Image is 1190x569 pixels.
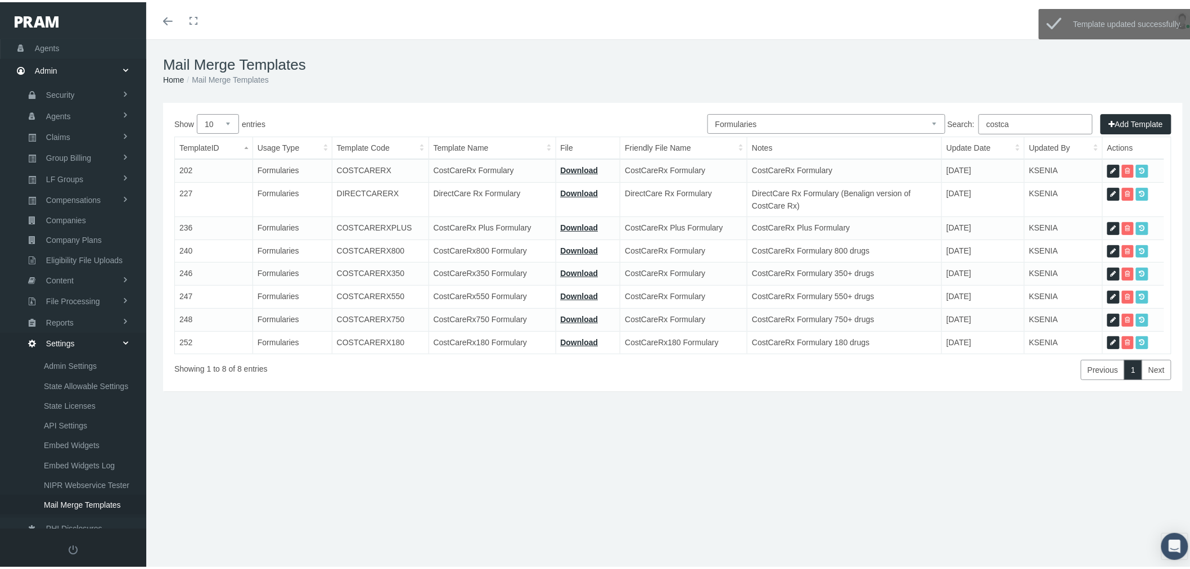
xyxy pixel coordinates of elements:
[429,283,556,306] td: CostCareRx550 Formulary
[44,414,87,433] span: API Settings
[747,214,942,237] td: CostCareRx Plus Formulary
[942,329,1025,351] td: [DATE]
[620,329,747,351] td: CostCareRx180 Formulary
[1025,157,1103,180] td: KSENIA
[747,329,942,351] td: CostCareRx Formulary 180 drugs
[253,283,332,306] td: Formularies
[46,105,71,124] span: Agents
[747,283,942,306] td: CostCareRx Formulary 550+ drugs
[561,290,598,299] a: Download
[46,332,75,351] span: Settings
[253,157,332,180] td: Formularies
[620,135,747,157] th: Friendly File Name: activate to sort column ascending
[620,283,747,306] td: CostCareRx Formulary
[44,354,97,373] span: Admin Settings
[1107,311,1120,324] a: Edit
[948,112,1093,132] label: Search:
[332,135,429,157] th: Template Code: activate to sort column ascending
[1107,265,1120,278] a: Edit
[1136,265,1148,278] a: Previous Versions
[1025,260,1103,283] td: KSENIA
[46,517,102,536] span: PHI Disclosures
[253,237,332,260] td: Formularies
[175,157,253,180] td: 202
[1136,162,1148,175] a: Previous Versions
[46,83,75,102] span: Security
[332,214,429,237] td: COSTCARERXPLUS
[429,180,556,214] td: DirectCare Rx Formulary
[174,112,673,132] label: Show entries
[46,249,123,268] span: Eligibility File Uploads
[561,244,598,253] a: Download
[332,329,429,351] td: COSTCARERX180
[620,214,747,237] td: CostCareRx Plus Formulary
[1102,135,1164,157] th: Actions
[1136,186,1148,198] a: Previous Versions
[942,135,1025,157] th: Update Date: activate to sort column ascending
[1136,334,1148,347] a: Previous Versions
[1025,135,1103,157] th: Updated By: activate to sort column ascending
[1122,311,1134,324] a: Delete
[1124,358,1142,378] a: 1
[332,180,429,214] td: DIRECTCARERX
[163,54,1183,71] h1: Mail Merge Templates
[1136,288,1148,301] a: Previous Versions
[942,306,1025,329] td: [DATE]
[46,311,74,330] span: Reports
[1025,329,1103,351] td: KSENIA
[44,473,129,493] span: NIPR Webservice Tester
[942,214,1025,237] td: [DATE]
[1122,265,1134,278] a: Delete
[253,306,332,329] td: Formularies
[1025,283,1103,306] td: KSENIA
[184,71,269,84] li: Mail Merge Templates
[44,374,128,394] span: State Allowable Settings
[429,157,556,180] td: CostCareRx Formulary
[46,168,83,187] span: LF Groups
[253,260,332,283] td: Formularies
[942,237,1025,260] td: [DATE]
[46,188,101,207] span: Compensations
[561,313,598,322] a: Download
[942,283,1025,306] td: [DATE]
[1142,358,1171,378] a: Next
[561,164,598,173] a: Download
[175,237,253,260] td: 240
[429,135,556,157] th: Template Name: activate to sort column ascending
[429,237,556,260] td: CostCareRx800 Formulary
[556,135,620,157] th: File
[197,112,239,132] select: Showentries
[332,260,429,283] td: COSTCARERX350
[175,214,253,237] td: 236
[1122,162,1134,175] a: Delete
[46,290,100,309] span: File Processing
[15,14,58,25] img: PRAM_20_x_78.png
[1122,220,1134,233] a: Delete
[1107,186,1120,198] a: Edit
[429,260,556,283] td: CostCareRx350 Formulary
[561,221,598,230] a: Download
[253,329,332,351] td: Formularies
[253,214,332,237] td: Formularies
[942,180,1025,214] td: [DATE]
[942,157,1025,180] td: [DATE]
[1107,334,1120,347] a: Edit
[1107,220,1120,233] a: Edit
[46,146,91,165] span: Group Billing
[175,283,253,306] td: 247
[747,157,942,180] td: CostCareRx Formulary
[46,228,102,247] span: Company Plans
[1025,306,1103,329] td: KSENIA
[44,433,100,453] span: Embed Widgets
[175,329,253,351] td: 252
[747,237,942,260] td: CostCareRx Formulary 800 drugs
[1122,186,1134,198] a: Delete
[175,306,253,329] td: 248
[747,180,942,214] td: DirectCare Rx Formulary (Benalign version of CostCare Rx)
[429,329,556,351] td: CostCareRx180 Formulary
[1161,531,1188,558] div: Open Intercom Messenger
[747,260,942,283] td: CostCareRx Formulary 350+ drugs
[561,187,598,196] a: Download
[561,336,598,345] a: Download
[332,157,429,180] td: COSTCARERX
